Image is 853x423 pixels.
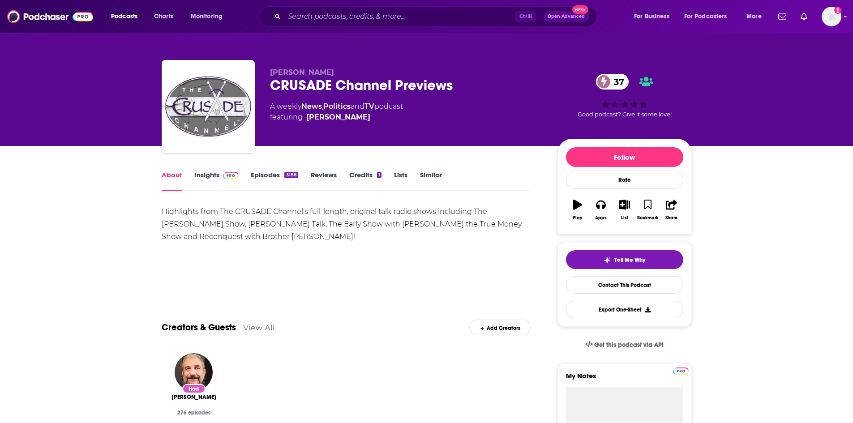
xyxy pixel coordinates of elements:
[822,7,841,26] span: Logged in as luilaking
[544,11,589,22] button: Open AdvancedNew
[578,111,672,118] span: Good podcast? Give it some love!
[578,334,671,356] a: Get this podcast via API
[364,102,374,111] a: TV
[163,62,253,151] img: CRUSADE Channel Previews
[566,147,683,167] button: Follow
[621,215,628,221] div: List
[270,101,403,123] div: A weekly podcast
[162,171,182,191] a: About
[822,7,841,26] button: Show profile menu
[162,322,236,333] a: Creators & Guests
[673,366,689,375] a: Pro website
[566,372,683,387] label: My Notes
[148,9,179,24] a: Charts
[594,341,664,349] span: Get this podcast via API
[740,9,773,24] button: open menu
[636,194,660,226] button: Bookmark
[171,393,216,401] span: [PERSON_NAME]
[184,9,234,24] button: open menu
[573,215,582,221] div: Play
[637,215,658,221] div: Bookmark
[194,171,239,191] a: InsightsPodchaser Pro
[7,8,93,25] img: Podchaser - Follow, Share and Rate Podcasts
[251,171,298,191] a: Episodes3188
[665,215,677,221] div: Share
[678,9,740,24] button: open menu
[822,7,841,26] img: User Profile
[105,9,149,24] button: open menu
[469,320,531,335] div: Add Creators
[566,194,589,226] button: Play
[566,250,683,269] button: tell me why sparkleTell Me Why
[191,10,223,23] span: Monitoring
[270,68,334,77] span: [PERSON_NAME]
[284,172,298,178] div: 3188
[322,102,323,111] span: ,
[223,172,239,179] img: Podchaser Pro
[613,194,636,226] button: List
[746,10,762,23] span: More
[634,10,669,23] span: For Business
[566,301,683,318] button: Export One-Sheet
[684,10,727,23] span: For Podcasters
[182,384,206,393] div: Host
[628,9,681,24] button: open menu
[175,353,213,391] img: Mike Church
[111,10,137,23] span: Podcasts
[595,215,607,221] div: Apps
[566,171,683,189] div: Rate
[171,393,216,401] a: Mike Church
[306,112,370,123] a: Mike Church
[377,172,381,178] div: 1
[323,102,351,111] a: Politics
[284,9,515,24] input: Search podcasts, credits, & more...
[566,276,683,294] a: Contact This Podcast
[311,171,337,191] a: Reviews
[169,410,219,416] div: 276 episodes
[797,9,811,24] a: Show notifications dropdown
[673,367,689,375] img: Podchaser Pro
[154,10,173,23] span: Charts
[351,102,364,111] span: and
[270,112,403,123] span: featuring
[394,171,407,191] a: Lists
[243,323,275,332] a: View All
[162,205,531,243] div: Highlights from The CRUSADE Channel's full-length, original talk-radio shows including The [PERSO...
[349,171,381,191] a: Credits1
[572,5,588,14] span: New
[614,256,645,264] span: Tell Me Why
[605,74,629,90] span: 37
[268,6,605,27] div: Search podcasts, credits, & more...
[596,74,629,90] a: 37
[420,171,442,191] a: Similar
[604,256,611,264] img: tell me why sparkle
[557,68,692,124] div: 37Good podcast? Give it some love!
[834,7,841,14] svg: Add a profile image
[660,194,683,226] button: Share
[515,11,536,22] span: Ctrl K
[589,194,613,226] button: Apps
[301,102,322,111] a: News
[548,14,585,19] span: Open Advanced
[775,9,790,24] a: Show notifications dropdown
